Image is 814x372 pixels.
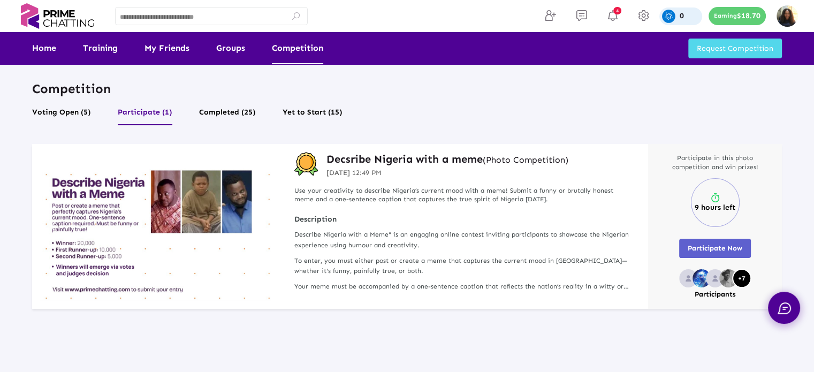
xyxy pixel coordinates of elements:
img: chat.svg [778,302,791,314]
img: no_profile_image.svg [679,269,697,287]
strong: Description [294,215,632,224]
img: 68701a5c75df9738c07e6f78_1754260010868.png [719,269,737,287]
img: competition-badge.svg [294,152,318,176]
p: Earning [714,12,737,20]
button: Request Competition [688,39,782,58]
img: compititionbanner1754999366-pkSsI.jpg [40,152,270,300]
p: 9 hours left [695,203,735,212]
button: Voting Open (5) [32,105,91,125]
p: Competition [32,80,782,97]
img: no_profile_image.svg [706,269,724,287]
p: [DATE] 12:49 PM [326,168,568,178]
a: Groups [216,32,245,64]
h3: Decsribe Nigeria with a meme [326,152,568,166]
button: Yet to Start (15) [283,105,343,125]
button: Participate Now [679,239,751,258]
img: 68a58142618a6b5ba60c5528_1755677737938.png [693,269,711,287]
span: 4 [613,7,621,14]
p: To enter, you must either post or create a meme that captures the current mood in [GEOGRAPHIC_DAT... [294,256,632,276]
p: +7 [738,275,745,282]
p: Describe Nigeria with a Meme" is an engaging online contest inviting participants to showcase the... [294,230,632,250]
small: (Photo Competition) [483,155,568,165]
button: Participate (1) [118,105,172,125]
p: $18.70 [737,12,760,20]
a: My Friends [144,32,189,64]
span: Request Competition [697,44,773,53]
img: logo [16,3,99,29]
a: Competition [272,32,323,64]
a: Next slide [250,215,265,238]
p: Your meme must be accompanied by a one-sentence caption that reflects the nation’s reality in a w... [294,282,632,292]
a: Previous slide [45,215,60,238]
p: 0 [680,12,684,20]
p: Participate in this photo competition and win prizes! [667,154,763,172]
span: Participate Now [688,244,742,252]
p: Participants [695,290,736,299]
a: Training [83,32,118,64]
img: img [777,5,798,27]
a: Home [32,32,56,64]
div: 1 / 1 [40,152,270,300]
img: timer.svg [710,193,720,203]
p: Use your creativity to describe Nigeria’s current mood with a meme! Submit a funny or brutally ho... [294,186,632,204]
button: Completed (25) [199,105,256,125]
a: Decsribe Nigeria with a meme(Photo Competition) [326,152,568,166]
